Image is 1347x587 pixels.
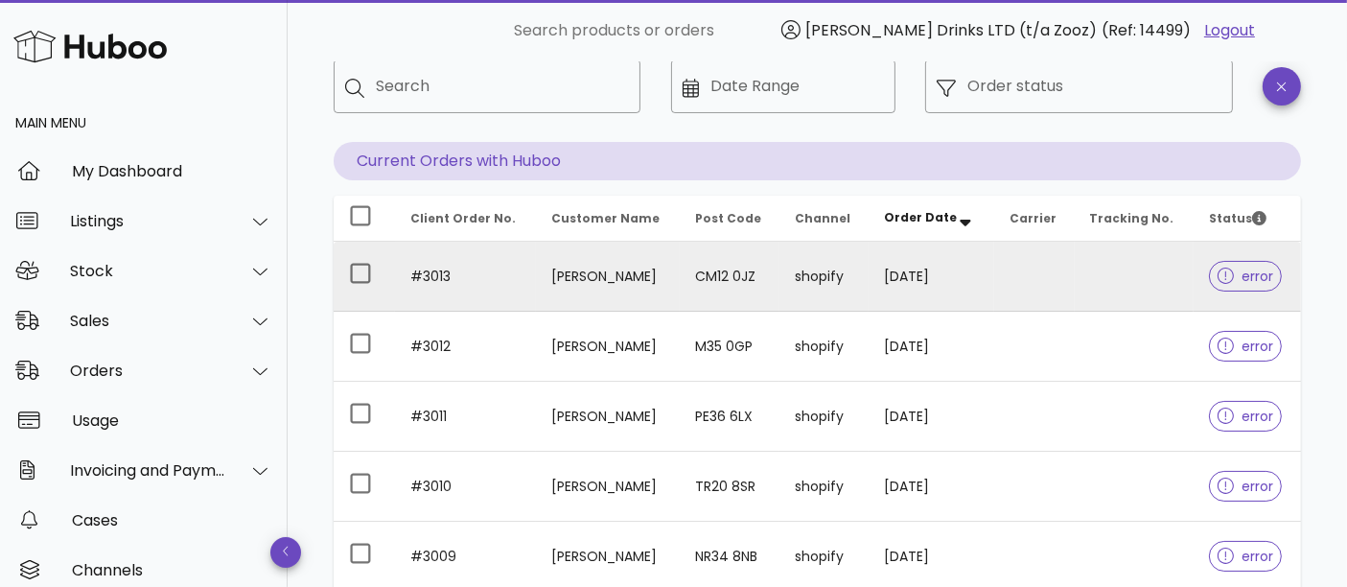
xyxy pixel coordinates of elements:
td: [DATE] [869,242,993,312]
td: CM12 0JZ [680,242,779,312]
span: Carrier [1010,210,1057,226]
span: error [1218,270,1274,283]
td: M35 0GP [680,312,779,382]
span: (Ref: 14499) [1102,19,1191,41]
div: Channels [72,561,272,579]
span: error [1218,480,1274,493]
td: shopify [779,242,869,312]
span: error [1218,340,1274,353]
span: Post Code [695,210,761,226]
td: [DATE] [869,382,993,452]
img: Huboo Logo [13,26,167,67]
th: Carrier [994,196,1075,242]
th: Order Date: Sorted descending. Activate to remove sorting. [869,196,993,242]
th: Channel [779,196,869,242]
th: Client Order No. [395,196,536,242]
div: Listings [70,212,226,230]
td: #3012 [395,312,536,382]
td: shopify [779,382,869,452]
td: [DATE] [869,312,993,382]
div: Cases [72,511,272,529]
td: #3011 [395,382,536,452]
span: Customer Name [551,210,660,226]
div: Invoicing and Payments [70,461,226,480]
td: shopify [779,312,869,382]
div: My Dashboard [72,162,272,180]
td: TR20 8SR [680,452,779,522]
td: [PERSON_NAME] [536,452,680,522]
span: Client Order No. [410,210,516,226]
td: [PERSON_NAME] [536,312,680,382]
div: Usage [72,411,272,430]
span: error [1218,410,1274,423]
span: error [1218,550,1274,563]
a: Logout [1204,19,1255,42]
td: PE36 6LX [680,382,779,452]
th: Post Code [680,196,779,242]
span: Channel [795,210,850,226]
th: Customer Name [536,196,680,242]
span: Status [1209,210,1266,226]
td: [PERSON_NAME] [536,242,680,312]
div: Stock [70,262,226,280]
td: [DATE] [869,452,993,522]
span: [PERSON_NAME] Drinks LTD (t/a Zooz) [805,19,1097,41]
div: Sales [70,312,226,330]
td: shopify [779,452,869,522]
div: Orders [70,362,226,380]
td: #3013 [395,242,536,312]
th: Status [1194,196,1301,242]
span: Order Date [884,209,957,225]
p: Current Orders with Huboo [334,142,1301,180]
td: [PERSON_NAME] [536,382,680,452]
th: Tracking No. [1075,196,1194,242]
span: Tracking No. [1090,210,1174,226]
td: #3010 [395,452,536,522]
